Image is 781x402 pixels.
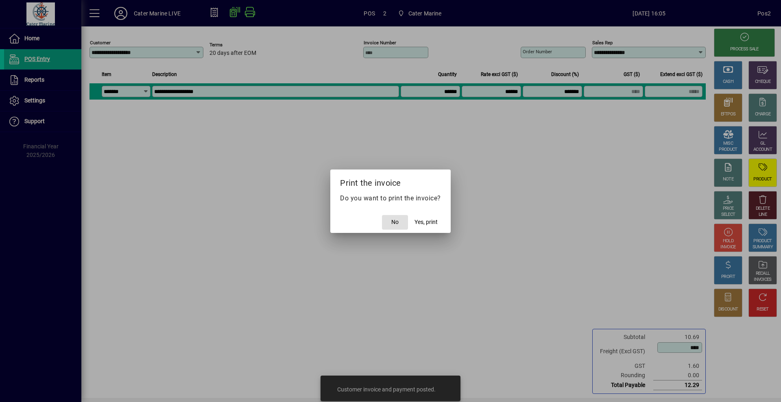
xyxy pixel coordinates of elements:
h2: Print the invoice [330,169,451,193]
span: Yes, print [414,218,438,226]
button: Yes, print [411,215,441,230]
button: No [382,215,408,230]
p: Do you want to print the invoice? [340,193,441,203]
span: No [391,218,399,226]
